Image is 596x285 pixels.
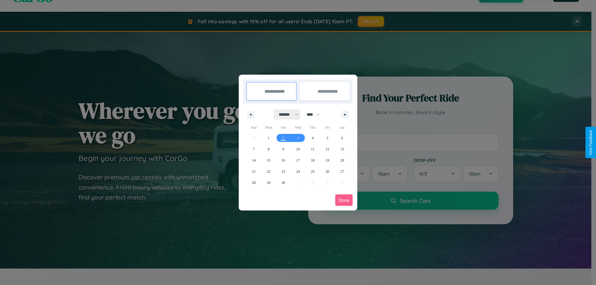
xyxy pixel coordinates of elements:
button: 29 [261,177,276,188]
button: 20 [335,155,350,166]
button: 7 [246,144,261,155]
button: 3 [291,132,305,144]
span: 16 [282,155,285,166]
span: 18 [311,155,314,166]
span: 6 [341,132,343,144]
span: 11 [311,144,315,155]
span: 15 [267,155,270,166]
button: 1 [261,132,276,144]
button: 13 [335,144,350,155]
span: 1 [268,132,269,144]
span: Wed [291,122,305,132]
button: 6 [335,132,350,144]
span: 13 [340,144,344,155]
span: 17 [296,155,300,166]
span: 14 [252,155,256,166]
button: 18 [305,155,320,166]
button: 10 [291,144,305,155]
span: 19 [326,155,329,166]
button: 12 [320,144,335,155]
button: Done [335,194,353,206]
span: 22 [267,166,270,177]
button: 9 [276,144,291,155]
span: 2 [282,132,284,144]
span: Sat [335,122,350,132]
span: Fri [320,122,335,132]
span: 20 [340,155,344,166]
span: 25 [311,166,314,177]
span: 3 [297,132,299,144]
button: 14 [246,155,261,166]
button: 15 [261,155,276,166]
span: 23 [282,166,285,177]
button: 27 [335,166,350,177]
span: 21 [252,166,256,177]
span: Mon [261,122,276,132]
button: 22 [261,166,276,177]
span: 26 [326,166,329,177]
span: 29 [267,177,270,188]
button: 11 [305,144,320,155]
span: 24 [296,166,300,177]
button: 23 [276,166,291,177]
span: 9 [282,144,284,155]
span: 7 [253,144,255,155]
button: 21 [246,166,261,177]
span: 10 [296,144,300,155]
span: 4 [312,132,314,144]
span: 28 [252,177,256,188]
span: Thu [305,122,320,132]
button: 24 [291,166,305,177]
button: 19 [320,155,335,166]
button: 2 [276,132,291,144]
span: Sun [246,122,261,132]
button: 25 [305,166,320,177]
span: 27 [340,166,344,177]
button: 5 [320,132,335,144]
button: 28 [246,177,261,188]
span: 5 [327,132,328,144]
span: 8 [268,144,269,155]
div: Give Feedback [589,130,593,155]
span: 12 [326,144,329,155]
button: 4 [305,132,320,144]
button: 17 [291,155,305,166]
button: 8 [261,144,276,155]
button: 30 [276,177,291,188]
span: 30 [282,177,285,188]
button: 26 [320,166,335,177]
span: Tue [276,122,291,132]
button: 16 [276,155,291,166]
